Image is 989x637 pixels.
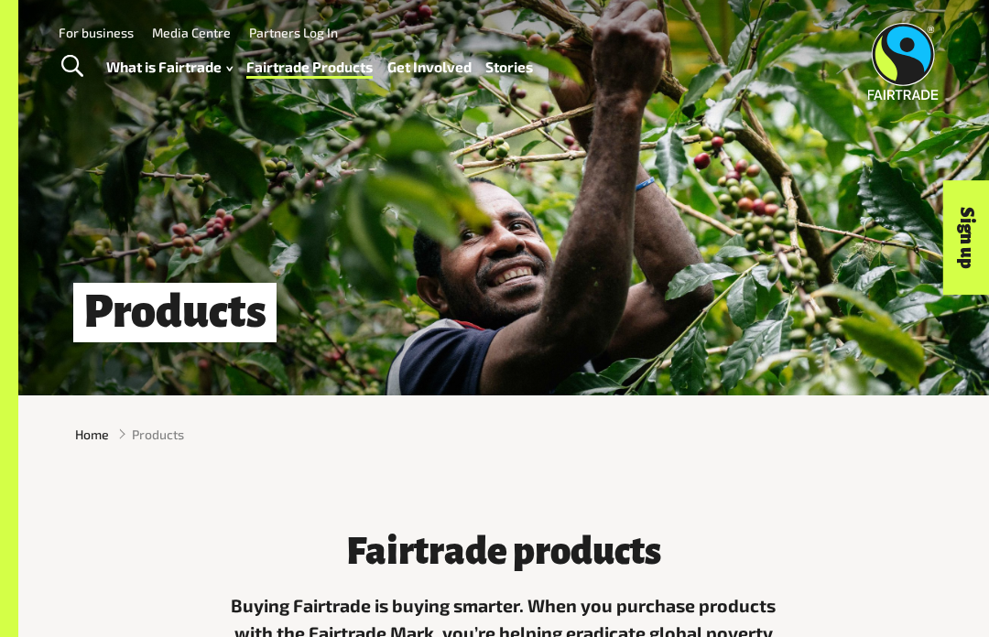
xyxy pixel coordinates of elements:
h1: Products [73,283,277,342]
a: For business [59,25,134,40]
img: Fairtrade Australia New Zealand logo [867,23,938,100]
a: Media Centre [152,25,231,40]
a: Partners Log In [249,25,338,40]
a: Stories [485,54,533,80]
a: Fairtrade Products [246,54,373,80]
a: Toggle Search [49,44,94,90]
a: Home [75,425,109,444]
h3: Fairtrade products [222,531,786,572]
a: What is Fairtrade [106,54,233,80]
a: Get Involved [387,54,472,80]
span: Products [132,425,184,444]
